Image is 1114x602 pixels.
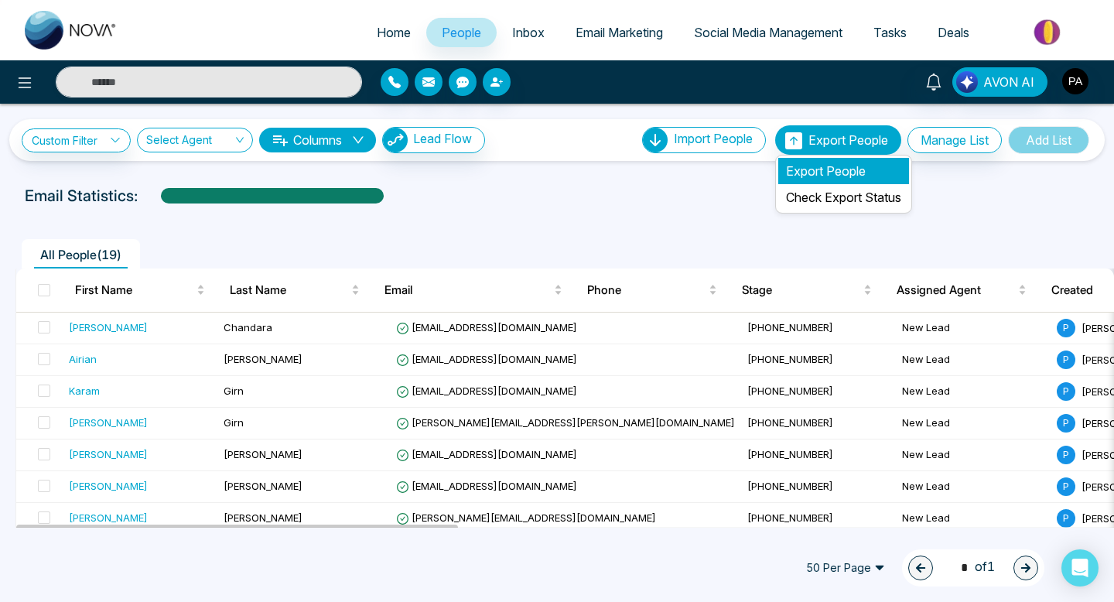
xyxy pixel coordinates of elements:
[896,376,1051,408] td: New Lead
[230,281,348,299] span: Last Name
[747,353,833,365] span: [PHONE_NUMBER]
[396,385,577,397] span: [EMAIL_ADDRESS][DOMAIN_NAME]
[413,131,472,146] span: Lead Flow
[795,556,896,580] span: 50 Per Page
[560,18,678,47] a: Email Marketing
[63,269,217,312] th: First Name
[747,321,833,333] span: [PHONE_NUMBER]
[396,480,577,492] span: [EMAIL_ADDRESS][DOMAIN_NAME]
[352,134,364,146] span: down
[678,18,858,47] a: Social Media Management
[382,127,485,153] button: Lead Flow
[396,321,577,333] span: [EMAIL_ADDRESS][DOMAIN_NAME]
[938,25,969,40] span: Deals
[1057,477,1075,496] span: P
[747,385,833,397] span: [PHONE_NUMBER]
[376,127,485,153] a: Lead FlowLead Flow
[993,15,1105,50] img: Market-place.gif
[1057,509,1075,528] span: P
[224,480,302,492] span: [PERSON_NAME]
[896,440,1051,471] td: New Lead
[224,511,302,524] span: [PERSON_NAME]
[786,190,901,205] a: Check Export Status
[896,313,1051,344] td: New Lead
[224,353,302,365] span: [PERSON_NAME]
[674,131,753,146] span: Import People
[897,281,1015,299] span: Assigned Agent
[25,11,118,50] img: Nova CRM Logo
[896,471,1051,503] td: New Lead
[396,416,735,429] span: [PERSON_NAME][EMAIL_ADDRESS][PERSON_NAME][DOMAIN_NAME]
[778,158,909,184] li: Export People
[896,503,1051,535] td: New Lead
[361,18,426,47] a: Home
[742,281,860,299] span: Stage
[775,125,901,155] button: Export People
[1061,549,1099,587] div: Open Intercom Messenger
[1057,319,1075,337] span: P
[575,269,730,312] th: Phone
[952,557,995,578] span: of 1
[22,128,131,152] a: Custom Filter
[884,269,1039,312] th: Assigned Agent
[396,448,577,460] span: [EMAIL_ADDRESS][DOMAIN_NAME]
[576,25,663,40] span: Email Marketing
[497,18,560,47] a: Inbox
[952,67,1047,97] button: AVON AI
[694,25,842,40] span: Social Media Management
[896,344,1051,376] td: New Lead
[858,18,922,47] a: Tasks
[396,353,577,365] span: [EMAIL_ADDRESS][DOMAIN_NAME]
[922,18,985,47] a: Deals
[442,25,481,40] span: People
[259,128,376,152] button: Columnsdown
[217,269,372,312] th: Last Name
[1057,351,1075,369] span: P
[69,510,148,525] div: [PERSON_NAME]
[907,127,1002,153] button: Manage List
[69,478,148,494] div: [PERSON_NAME]
[873,25,907,40] span: Tasks
[747,416,833,429] span: [PHONE_NUMBER]
[1057,446,1075,464] span: P
[224,448,302,460] span: [PERSON_NAME]
[1057,382,1075,401] span: P
[587,281,706,299] span: Phone
[69,383,100,398] div: Karam
[512,25,545,40] span: Inbox
[383,128,408,152] img: Lead Flow
[224,385,244,397] span: Girn
[747,480,833,492] span: [PHONE_NUMBER]
[69,351,97,367] div: Airian
[69,446,148,462] div: [PERSON_NAME]
[956,71,978,93] img: Lead Flow
[34,247,128,262] span: All People ( 19 )
[69,415,148,430] div: [PERSON_NAME]
[426,18,497,47] a: People
[896,408,1051,440] td: New Lead
[396,511,656,524] span: [PERSON_NAME][EMAIL_ADDRESS][DOMAIN_NAME]
[224,321,272,333] span: Chandara
[384,281,551,299] span: Email
[372,269,575,312] th: Email
[747,511,833,524] span: [PHONE_NUMBER]
[808,132,888,148] span: Export People
[25,184,138,207] p: Email Statistics:
[224,416,244,429] span: Girn
[75,281,193,299] span: First Name
[1057,414,1075,433] span: P
[747,448,833,460] span: [PHONE_NUMBER]
[69,320,148,335] div: [PERSON_NAME]
[730,269,884,312] th: Stage
[1062,68,1088,94] img: User Avatar
[377,25,411,40] span: Home
[983,73,1034,91] span: AVON AI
